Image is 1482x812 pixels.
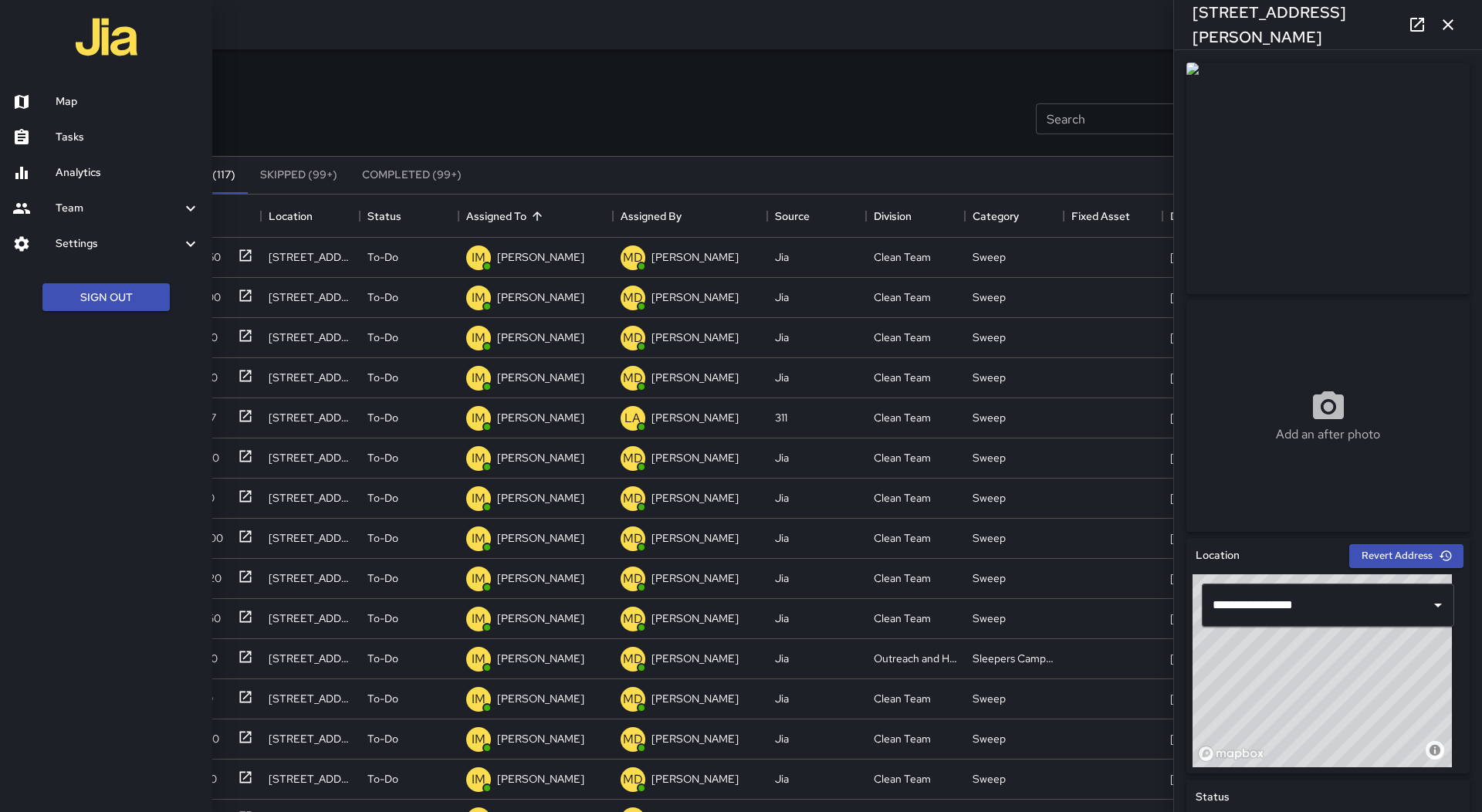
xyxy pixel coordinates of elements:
img: jia-logo [76,6,137,68]
h6: Tasks [56,129,200,146]
h6: Team [56,200,181,217]
h6: Settings [56,235,181,252]
h6: Analytics [56,164,200,181]
button: Sign Out [42,283,170,312]
h6: Map [56,93,200,110]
